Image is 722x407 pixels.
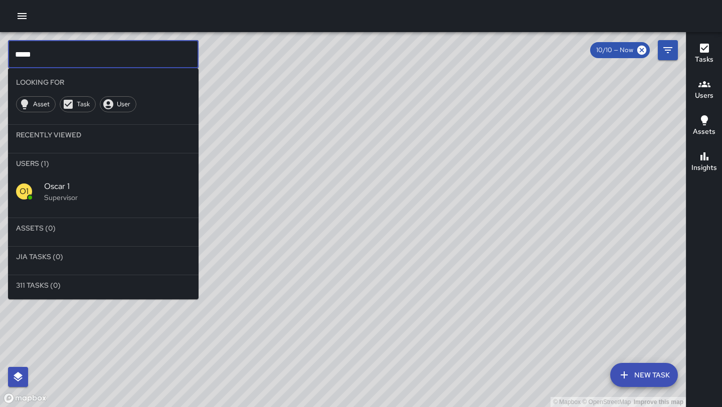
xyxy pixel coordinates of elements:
[8,247,199,267] li: Jia Tasks (0)
[44,192,191,202] p: Supervisor
[111,99,136,109] span: User
[100,96,136,112] div: User
[686,36,722,72] button: Tasks
[695,54,713,65] h6: Tasks
[44,180,191,192] span: Oscar 1
[686,72,722,108] button: Users
[8,125,199,145] li: Recently Viewed
[16,96,56,112] div: Asset
[695,90,713,101] h6: Users
[20,185,29,197] p: O1
[8,275,199,295] li: 311 Tasks (0)
[590,42,650,58] div: 10/10 — Now
[686,144,722,180] button: Insights
[8,218,199,238] li: Assets (0)
[610,363,678,387] button: New Task
[8,153,199,173] li: Users (1)
[590,45,639,55] span: 10/10 — Now
[28,99,55,109] span: Asset
[60,96,96,112] div: Task
[658,40,678,60] button: Filters
[693,126,715,137] h6: Assets
[8,173,199,210] div: O1Oscar 1Supervisor
[691,162,717,173] h6: Insights
[71,99,95,109] span: Task
[686,108,722,144] button: Assets
[8,72,199,92] li: Looking For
